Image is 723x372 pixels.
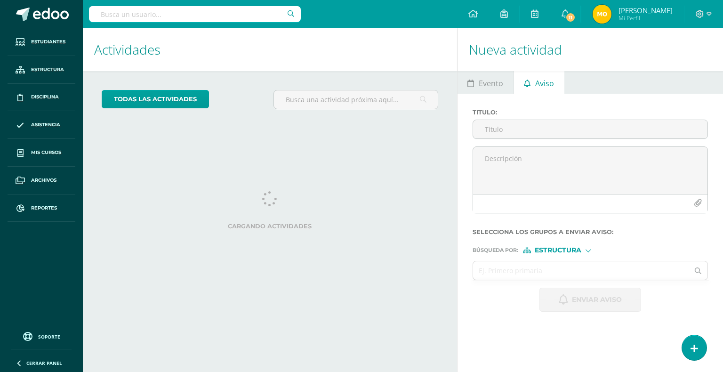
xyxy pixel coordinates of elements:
h1: Actividades [94,28,446,71]
span: Archivos [31,177,56,184]
span: Cerrar panel [26,360,62,366]
a: Soporte [11,330,72,342]
a: Evento [458,71,514,94]
a: Mis cursos [8,139,75,167]
img: 1f106b6e7afca4fe1a88845eafc4bcfc.png [593,5,611,24]
span: Mi Perfil [619,14,673,22]
button: Enviar aviso [539,288,641,312]
span: Evento [479,72,503,95]
input: Ej. Primero primaria [473,261,689,280]
span: Soporte [38,333,60,340]
h1: Nueva actividad [469,28,712,71]
span: Disciplina [31,93,59,101]
span: Búsqueda por : [473,248,518,253]
input: Busca una actividad próxima aquí... [274,90,437,109]
a: Asistencia [8,111,75,139]
span: Estudiantes [31,38,65,46]
label: Cargando actividades [102,223,438,230]
span: [PERSON_NAME] [619,6,673,15]
a: Estructura [8,56,75,84]
input: Titulo [473,120,707,138]
input: Busca un usuario... [89,6,301,22]
span: Enviar aviso [572,288,622,311]
span: Reportes [31,204,57,212]
a: Aviso [514,71,564,94]
div: [object Object] [523,247,594,253]
label: Titulo : [473,109,708,116]
span: Estructura [535,248,581,253]
span: Asistencia [31,121,60,129]
span: Estructura [31,66,64,73]
a: todas las Actividades [102,90,209,108]
label: Selecciona los grupos a enviar aviso : [473,228,708,235]
a: Disciplina [8,84,75,112]
a: Reportes [8,194,75,222]
a: Archivos [8,167,75,194]
a: Estudiantes [8,28,75,56]
span: Mis cursos [31,149,61,156]
span: Aviso [535,72,554,95]
span: 11 [565,12,576,23]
